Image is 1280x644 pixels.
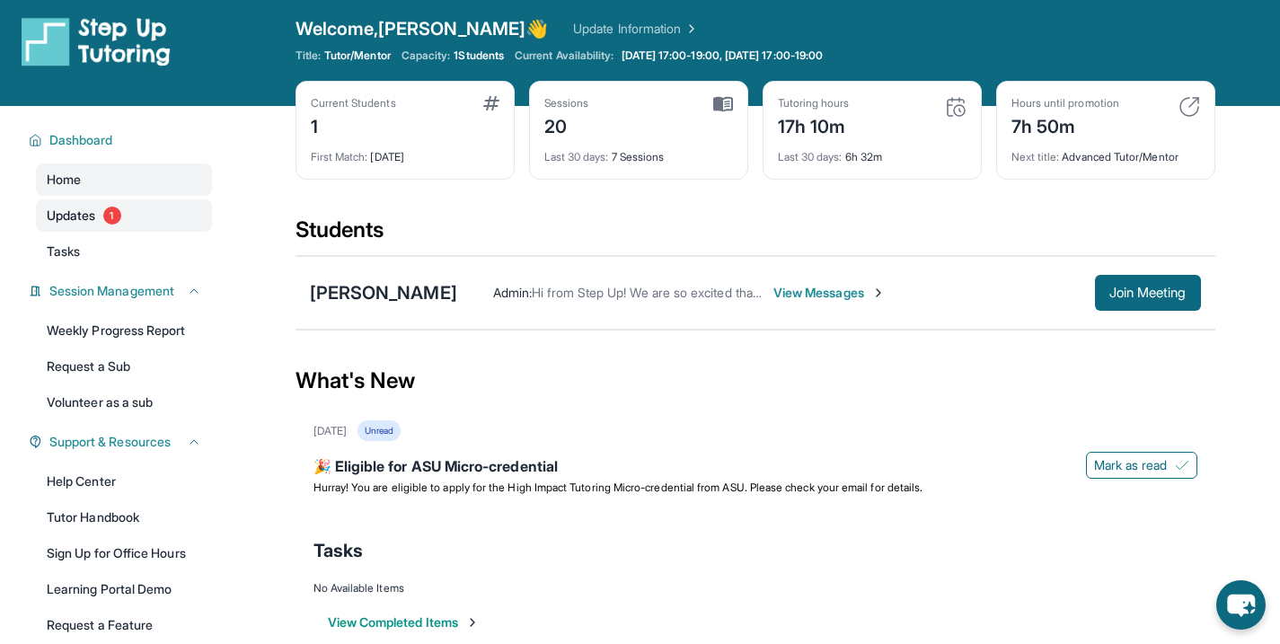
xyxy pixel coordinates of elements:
[36,386,212,419] a: Volunteer as a sub
[544,96,589,110] div: Sessions
[313,581,1197,595] div: No Available Items
[47,243,80,260] span: Tasks
[313,424,347,438] div: [DATE]
[49,282,174,300] span: Session Management
[1175,458,1189,472] img: Mark as read
[36,501,212,534] a: Tutor Handbook
[36,235,212,268] a: Tasks
[778,150,843,163] span: Last 30 days :
[1011,96,1119,110] div: Hours until promotion
[324,49,391,63] span: Tutor/Mentor
[310,280,457,305] div: [PERSON_NAME]
[773,284,886,302] span: View Messages
[42,131,201,149] button: Dashboard
[713,96,733,112] img: card
[296,49,321,63] span: Title:
[1011,110,1119,139] div: 7h 50m
[778,110,850,139] div: 17h 10m
[1094,456,1168,474] span: Mark as read
[544,110,589,139] div: 20
[328,613,480,631] button: View Completed Items
[1095,275,1201,311] button: Join Meeting
[49,433,171,451] span: Support & Resources
[296,216,1215,255] div: Students
[1086,452,1197,479] button: Mark as read
[483,96,499,110] img: card
[544,139,733,164] div: 7 Sessions
[1011,139,1200,164] div: Advanced Tutor/Mentor
[313,481,923,494] span: Hurray! You are eligible to apply for the High Impact Tutoring Micro-credential from ASU. Please ...
[36,537,212,569] a: Sign Up for Office Hours
[454,49,504,63] span: 1 Students
[296,16,549,41] span: Welcome, [PERSON_NAME] 👋
[47,171,81,189] span: Home
[311,110,396,139] div: 1
[36,350,212,383] a: Request a Sub
[778,139,967,164] div: 6h 32m
[311,139,499,164] div: [DATE]
[1178,96,1200,118] img: card
[36,465,212,498] a: Help Center
[618,49,827,63] a: [DATE] 17:00-19:00, [DATE] 17:00-19:00
[313,538,363,563] span: Tasks
[778,96,850,110] div: Tutoring hours
[47,207,96,225] span: Updates
[945,96,967,118] img: card
[36,573,212,605] a: Learning Portal Demo
[515,49,614,63] span: Current Availability:
[313,455,1197,481] div: 🎉 Eligible for ASU Micro-credential
[573,20,699,38] a: Update Information
[103,207,121,225] span: 1
[622,49,824,63] span: [DATE] 17:00-19:00, [DATE] 17:00-19:00
[1011,150,1060,163] span: Next title :
[49,131,113,149] span: Dashboard
[493,285,532,300] span: Admin :
[36,199,212,232] a: Updates1
[36,163,212,196] a: Home
[36,314,212,347] a: Weekly Progress Report
[296,341,1215,420] div: What's New
[681,20,699,38] img: Chevron Right
[1109,287,1187,298] span: Join Meeting
[42,433,201,451] button: Support & Resources
[402,49,451,63] span: Capacity:
[22,16,171,66] img: logo
[544,150,609,163] span: Last 30 days :
[42,282,201,300] button: Session Management
[311,96,396,110] div: Current Students
[311,150,368,163] span: First Match :
[36,609,212,641] a: Request a Feature
[1216,580,1266,630] button: chat-button
[358,420,401,441] div: Unread
[871,286,886,300] img: Chevron-Right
